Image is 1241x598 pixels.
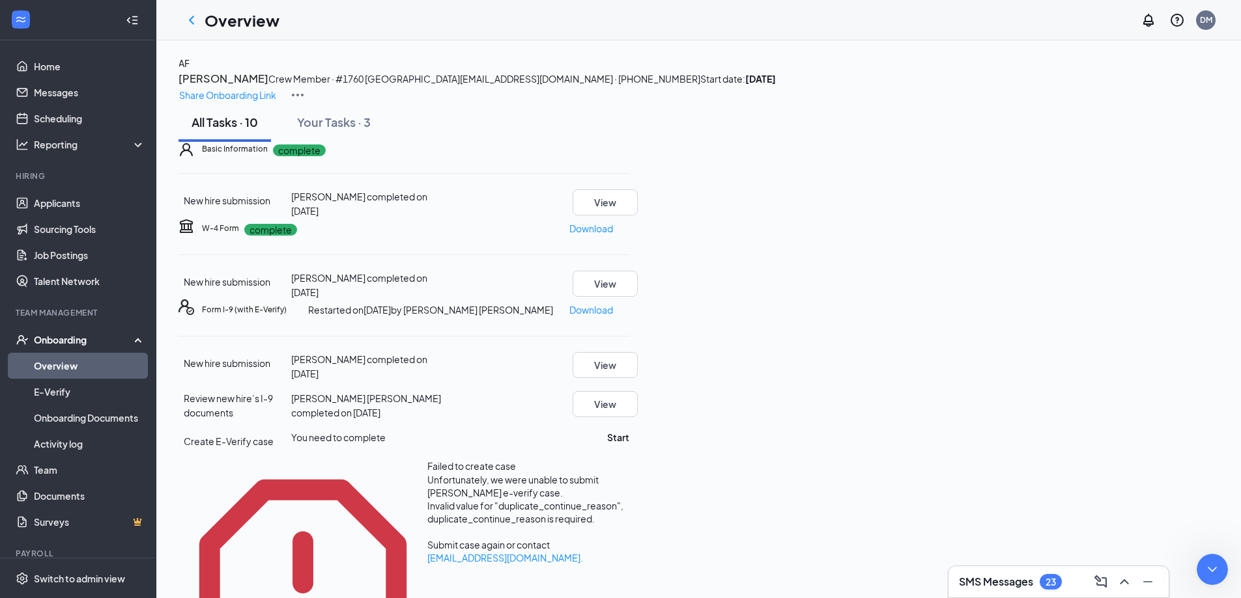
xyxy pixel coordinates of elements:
[268,73,460,85] span: Crew Member · #1760 [GEOGRAPHIC_DATA]
[291,353,427,379] span: [PERSON_NAME] completed on [DATE]
[100,5,162,15] h1: Workstream
[460,73,700,85] span: [EMAIL_ADDRESS][DOMAIN_NAME] · [PHONE_NUMBER]
[34,333,134,346] div: Onboarding
[16,548,143,559] div: Payroll
[178,56,190,70] button: AF
[745,73,776,85] strong: [DATE]
[178,218,194,234] svg: TaxGovernmentIcon
[1141,12,1156,28] svg: Notifications
[1114,571,1135,592] button: ChevronUp
[1169,12,1185,28] svg: QuestionInfo
[569,299,614,320] button: Download
[427,473,629,499] span: Unfortunately, we were unable to submit [PERSON_NAME] e-verify case.
[34,572,125,585] div: Switch to admin view
[297,114,371,130] div: Your Tasks · 3
[427,538,629,564] span: or contact
[188,8,212,31] div: Close
[1197,554,1228,585] iframe: Intercom live chat
[573,189,638,215] button: View
[14,13,27,26] svg: WorkstreamLogo
[16,307,143,318] div: Team Management
[34,79,145,105] a: Messages
[34,405,145,431] a: Onboarding Documents
[184,435,274,447] span: Create E-Verify case
[34,138,146,151] div: Reporting
[308,303,553,317] p: Restarted on [DATE] by [PERSON_NAME] [PERSON_NAME]
[34,457,145,483] a: Team
[573,271,638,297] button: View
[184,12,199,28] svg: ChevronLeft
[959,575,1033,589] h3: SMS Messages
[11,29,184,116] textarea: Message…
[184,276,270,288] span: New hire submission
[273,144,326,156] p: complete
[427,539,505,550] span: Submit case again
[573,391,638,417] button: View
[74,10,94,31] img: Profile image for Say
[37,10,58,31] img: Profile image for Sean
[178,299,194,315] svg: FormI9EVerifyIcon
[34,190,145,216] a: Applicants
[1091,571,1111,592] button: ComposeMessage
[184,195,270,206] span: New hire submission
[569,221,613,236] p: Download
[192,114,258,130] div: All Tasks · 10
[290,87,306,103] img: More Actions
[700,73,776,85] span: Start date:
[34,431,145,457] a: Activity log
[178,142,194,157] svg: User
[205,9,279,31] h1: Overview
[34,483,145,509] a: Documents
[427,499,629,525] span: Invalid value for "duplicate_continue_reason", duplicate_continue_reason is required.
[16,170,143,182] div: Hiring
[55,10,76,31] img: Profile image for Jonah
[178,87,277,103] button: Share Onboarding Link
[291,392,441,418] span: [PERSON_NAME] [PERSON_NAME] completed on [DATE]
[427,552,580,564] span: [EMAIL_ADDRESS][DOMAIN_NAME]
[202,304,287,316] h5: Form I-9 (with E-Verify)
[427,552,583,564] a: [EMAIL_ADDRESS][DOMAIN_NAME].
[184,392,273,418] span: Review new hire’s I-9 documents
[34,379,145,405] a: E-Verify
[427,460,516,472] span: Failed to create case
[1140,574,1156,590] svg: Minimize
[16,333,29,346] svg: UserCheck
[110,15,160,35] p: Under a minute
[291,272,427,298] span: [PERSON_NAME] completed on [DATE]
[244,224,297,236] p: complete
[34,353,145,379] a: Overview
[202,143,268,155] h5: Basic Information
[126,14,139,27] svg: Collapse
[34,509,145,535] a: SurveysCrown
[1117,574,1132,590] svg: ChevronUp
[179,88,276,102] p: Share Onboarding Link
[34,268,145,294] a: Talent Network
[164,8,188,33] button: Home
[34,216,145,242] a: Sourcing Tools
[607,430,629,444] button: Start
[1046,577,1056,588] div: 23
[184,357,270,369] span: New hire submission
[573,352,638,378] button: View
[569,303,613,317] p: Download
[16,572,29,585] svg: Settings
[291,191,427,217] span: [PERSON_NAME] completed on [DATE]
[34,105,145,131] a: Scheduling
[291,431,386,443] span: You need to complete
[1137,571,1158,592] button: Minimize
[1200,14,1212,25] div: DM
[202,223,239,234] h5: W-4 Form
[16,138,29,151] svg: Analysis
[8,8,33,33] button: go back
[34,53,145,79] a: Home
[1093,574,1109,590] svg: ComposeMessage
[34,242,145,268] a: Job Postings
[178,70,268,87] button: [PERSON_NAME]
[569,218,614,239] button: Download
